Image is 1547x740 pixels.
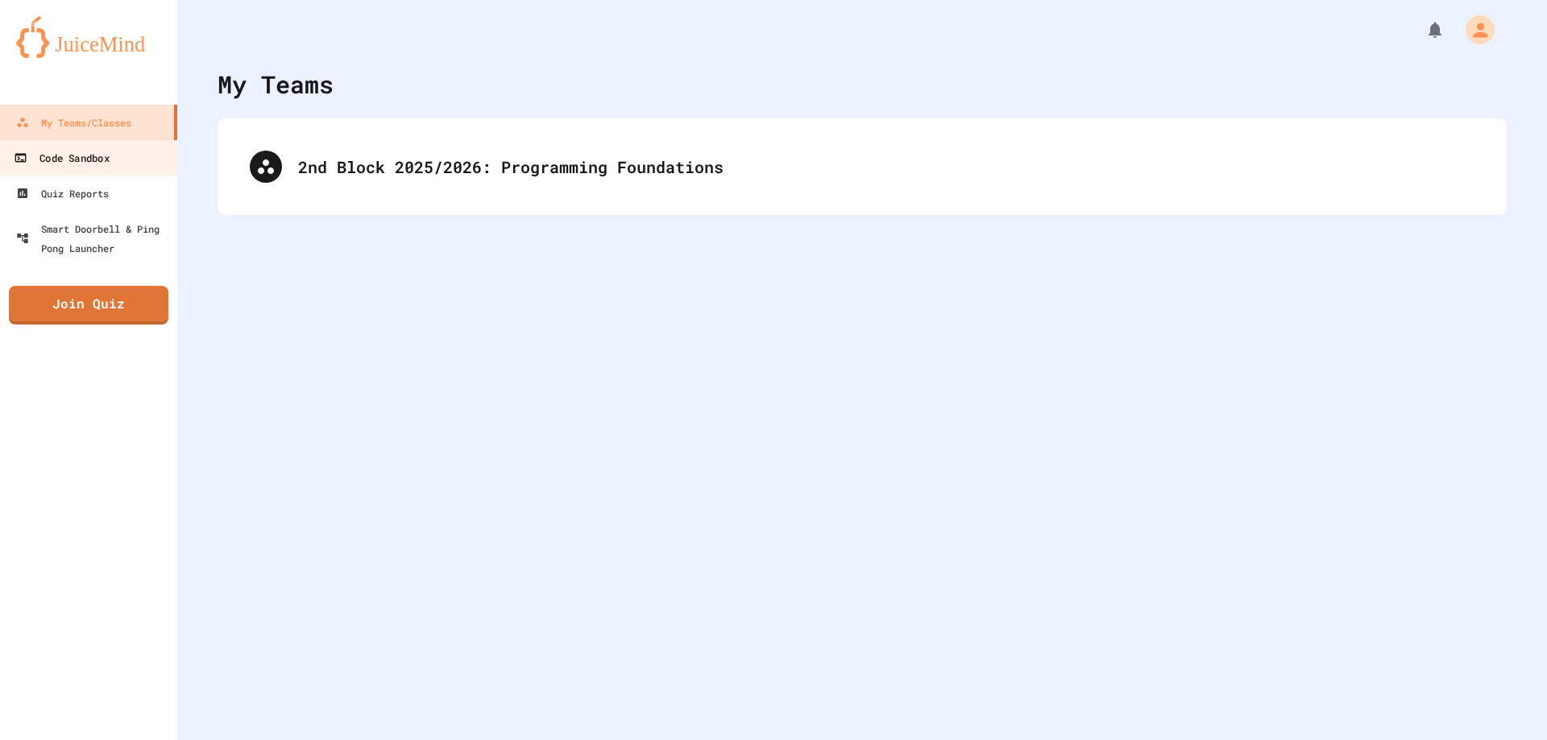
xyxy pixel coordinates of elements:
[16,184,109,203] div: Quiz Reports
[298,155,1474,179] div: 2nd Block 2025/2026: Programming Foundations
[16,219,171,258] div: Smart Doorbell & Ping Pong Launcher
[16,16,161,58] img: logo-orange.svg
[234,134,1491,199] div: 2nd Block 2025/2026: Programming Foundations
[1396,16,1449,43] div: My Notifications
[218,66,334,102] div: My Teams
[1449,11,1499,48] div: My Account
[16,113,131,132] div: My Teams/Classes
[14,148,109,168] div: Code Sandbox
[9,286,168,325] a: Join Quiz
